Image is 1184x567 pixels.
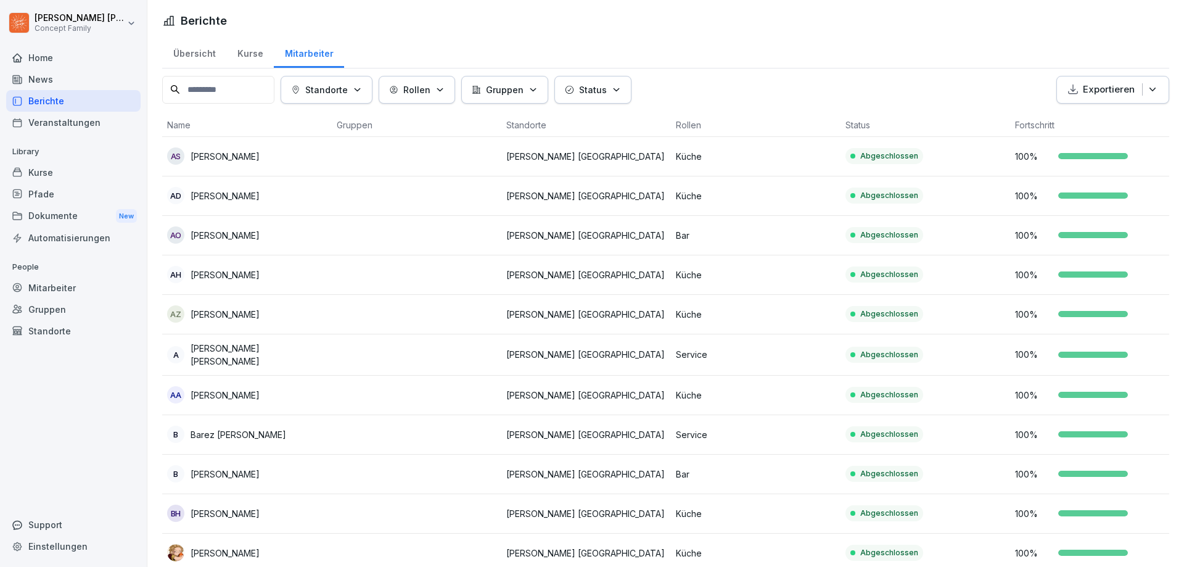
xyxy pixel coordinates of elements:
p: 100 % [1015,507,1052,520]
div: AS [167,147,184,165]
p: Gruppen [486,83,524,96]
p: [PERSON_NAME] [GEOGRAPHIC_DATA] [506,507,666,520]
p: Exportieren [1083,83,1135,97]
p: Abgeschlossen [860,230,918,241]
p: [PERSON_NAME] [191,229,260,242]
p: 100 % [1015,308,1052,321]
p: Standorte [305,83,348,96]
p: [PERSON_NAME] [GEOGRAPHIC_DATA] [506,150,666,163]
button: Gruppen [461,76,548,104]
a: Veranstaltungen [6,112,141,133]
p: 100 % [1015,189,1052,202]
button: Exportieren [1056,76,1169,104]
p: Abgeschlossen [860,308,918,320]
p: [PERSON_NAME] [191,468,260,481]
p: Barez [PERSON_NAME] [191,428,286,441]
p: [PERSON_NAME] [191,189,260,202]
a: Gruppen [6,299,141,320]
p: Abgeschlossen [860,389,918,400]
p: Service [676,348,836,361]
div: AO [167,226,184,244]
div: Support [6,514,141,536]
p: 100 % [1015,389,1052,402]
p: 100 % [1015,348,1052,361]
div: B [167,465,184,482]
div: AD [167,187,184,204]
p: [PERSON_NAME] [GEOGRAPHIC_DATA] [506,308,666,321]
p: [PERSON_NAME] [191,268,260,281]
a: Home [6,47,141,68]
div: News [6,68,141,90]
th: Gruppen [332,114,501,137]
p: [PERSON_NAME] [GEOGRAPHIC_DATA] [506,389,666,402]
p: Abgeschlossen [860,547,918,558]
p: 100 % [1015,268,1052,281]
p: Küche [676,189,836,202]
p: Concept Family [35,24,125,33]
button: Standorte [281,76,372,104]
a: Mitarbeiter [6,277,141,299]
p: [PERSON_NAME] [PERSON_NAME] [35,13,125,23]
th: Rollen [671,114,841,137]
img: gl91fgz8pjwqs931pqurrzcv.png [167,544,184,561]
p: Service [676,428,836,441]
p: [PERSON_NAME] [GEOGRAPHIC_DATA] [506,468,666,481]
p: Abgeschlossen [860,429,918,440]
div: Dokumente [6,205,141,228]
p: Abgeschlossen [860,190,918,201]
p: Bar [676,468,836,481]
p: [PERSON_NAME] [GEOGRAPHIC_DATA] [506,547,666,560]
a: Kurse [226,36,274,68]
div: B [167,426,184,443]
p: Abgeschlossen [860,269,918,280]
p: [PERSON_NAME] [GEOGRAPHIC_DATA] [506,428,666,441]
a: Berichte [6,90,141,112]
th: Name [162,114,332,137]
p: [PERSON_NAME] [191,547,260,560]
div: AH [167,266,184,283]
a: Übersicht [162,36,226,68]
p: 100 % [1015,547,1052,560]
h1: Berichte [181,12,227,29]
p: [PERSON_NAME] [191,507,260,520]
a: Mitarbeiter [274,36,344,68]
p: Küche [676,547,836,560]
div: AZ [167,305,184,323]
a: DokumenteNew [6,205,141,228]
p: Küche [676,150,836,163]
p: 100 % [1015,428,1052,441]
a: Kurse [6,162,141,183]
p: 100 % [1015,468,1052,481]
p: Küche [676,268,836,281]
p: [PERSON_NAME] [GEOGRAPHIC_DATA] [506,348,666,361]
a: Pfade [6,183,141,205]
p: Küche [676,389,836,402]
a: Automatisierungen [6,227,141,249]
div: New [116,209,137,223]
p: Küche [676,308,836,321]
th: Standorte [501,114,671,137]
p: 100 % [1015,229,1052,242]
p: Status [579,83,607,96]
p: Bar [676,229,836,242]
a: Einstellungen [6,536,141,557]
p: Abgeschlossen [860,151,918,162]
p: People [6,257,141,277]
p: 100 % [1015,150,1052,163]
p: [PERSON_NAME] [GEOGRAPHIC_DATA] [506,229,666,242]
div: AA [167,386,184,404]
a: Standorte [6,320,141,342]
button: Status [554,76,631,104]
p: [PERSON_NAME] [PERSON_NAME] [191,342,327,368]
